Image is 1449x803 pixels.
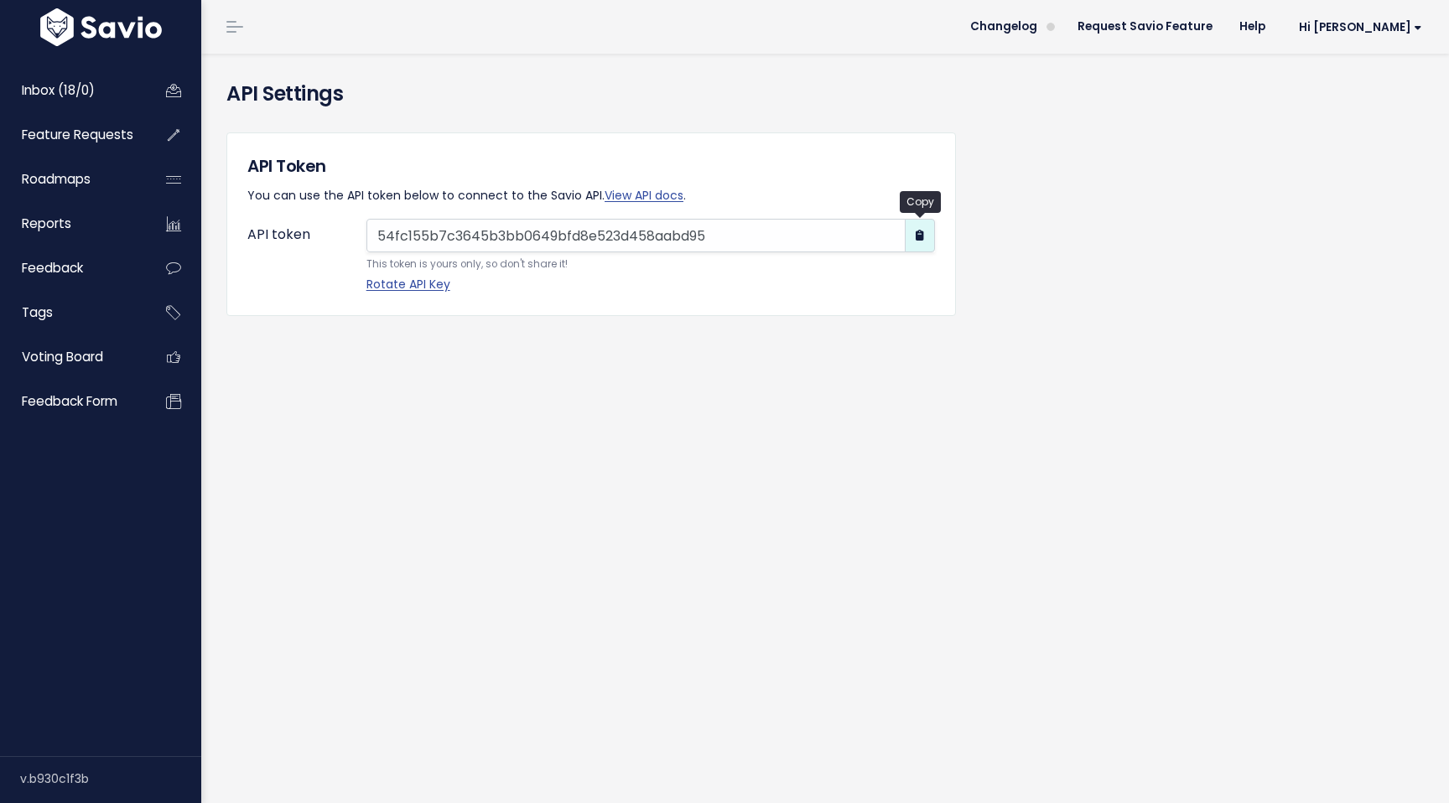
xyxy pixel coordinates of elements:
a: Feedback [4,249,139,288]
span: Voting Board [22,348,103,365]
small: This token is yours only, so don't share it! [366,256,935,273]
span: Reports [22,215,71,232]
a: Voting Board [4,338,139,376]
span: Changelog [970,21,1037,33]
a: View API docs [605,187,683,204]
div: v.b930c1f3b [20,757,201,800]
span: Feedback [22,259,83,277]
a: Feature Requests [4,116,139,154]
label: API token [235,219,354,295]
img: logo-white.9d6f32f41409.svg [36,8,166,46]
span: Feature Requests [22,126,133,143]
a: Tags [4,293,139,332]
a: Feedback form [4,382,139,421]
span: Inbox (18/0) [22,81,95,99]
h4: API Settings [226,79,1424,126]
a: Inbox (18/0) [4,71,139,110]
span: Tags [22,303,53,321]
h5: API Token [247,153,935,179]
a: Hi [PERSON_NAME] [1279,14,1436,40]
a: Roadmaps [4,160,139,199]
p: You can use the API token below to connect to the Savio API. . [247,185,935,206]
a: Rotate API Key [366,276,450,293]
a: Reports [4,205,139,243]
div: Copy [900,191,941,213]
a: Request Savio Feature [1064,14,1226,39]
span: Roadmaps [22,170,91,188]
a: Help [1226,14,1279,39]
span: Feedback form [22,392,117,410]
span: Hi [PERSON_NAME] [1299,21,1422,34]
